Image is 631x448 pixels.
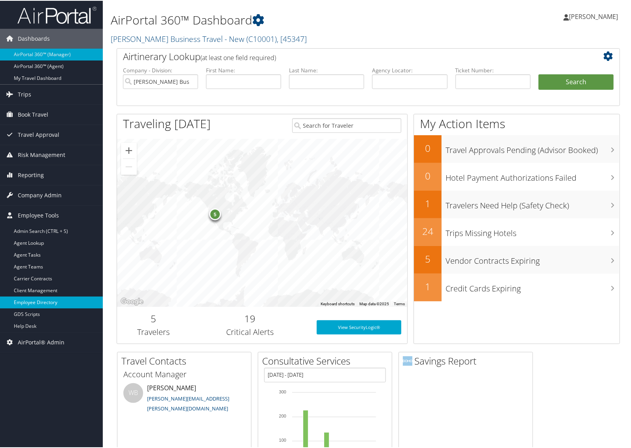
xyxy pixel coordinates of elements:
img: airportal-logo.png [17,5,96,24]
span: (at least one field required) [200,53,276,61]
h2: 5 [123,311,184,325]
span: Company Admin [18,185,62,204]
h3: Hotel Payment Authorizations Failed [446,168,620,183]
h2: 1 [414,279,442,293]
span: Map data ©2025 [359,301,389,305]
h3: Credit Cards Expiring [446,278,620,293]
label: First Name: [206,66,281,74]
span: Employee Tools [18,205,59,225]
tspan: 300 [279,389,286,393]
label: Ticket Number: [455,66,531,74]
h2: Savings Report [403,353,533,367]
h2: 19 [196,311,305,325]
a: 5Vendor Contracts Expiring [414,245,620,273]
h1: Traveling [DATE] [123,115,211,131]
h2: 1 [414,196,442,210]
a: 1Credit Cards Expiring [414,273,620,301]
h1: My Action Items [414,115,620,131]
a: Terms (opens in new tab) [394,301,405,305]
h2: Consultative Services [262,353,392,367]
tspan: 200 [279,413,286,418]
a: 1Travelers Need Help (Safety Check) [414,190,620,217]
a: Open this area in Google Maps (opens a new window) [119,296,145,306]
tspan: 100 [279,437,286,442]
a: 24Trips Missing Hotels [414,217,620,245]
h3: Travelers Need Help (Safety Check) [446,195,620,210]
span: Reporting [18,164,44,184]
span: Risk Management [18,144,65,164]
a: 0Travel Approvals Pending (Advisor Booked) [414,134,620,162]
a: [PERSON_NAME] [563,4,626,28]
div: WB [123,382,143,402]
h2: 0 [414,141,442,154]
a: [PERSON_NAME] Business Travel - New [111,33,307,43]
label: Agency Locator: [372,66,447,74]
a: View SecurityLogic® [317,319,402,334]
h3: Account Manager [123,368,245,379]
span: Book Travel [18,104,48,124]
h1: AirPortal 360™ Dashboard [111,11,454,28]
button: Search [538,74,614,89]
h3: Vendor Contracts Expiring [446,251,620,266]
a: 0Hotel Payment Authorizations Failed [414,162,620,190]
h3: Travel Approvals Pending (Advisor Booked) [446,140,620,155]
h3: Travelers [123,326,184,337]
span: [PERSON_NAME] [569,11,618,20]
span: Travel Approval [18,124,59,144]
label: Last Name: [289,66,364,74]
span: Dashboards [18,28,50,48]
li: [PERSON_NAME] [119,382,249,415]
div: 5 [209,208,221,219]
h2: 24 [414,224,442,237]
button: Keyboard shortcuts [321,301,355,306]
h3: Trips Missing Hotels [446,223,620,238]
h2: 0 [414,168,442,182]
input: Search for Traveler [292,117,401,132]
img: domo-logo.png [403,355,412,365]
label: Company - Division: [123,66,198,74]
span: AirPortal® Admin [18,332,64,352]
span: ( C10001 ) [246,33,277,43]
span: Trips [18,84,31,104]
h3: Critical Alerts [196,326,305,337]
h2: 5 [414,251,442,265]
img: Google [119,296,145,306]
h2: Travel Contacts [121,353,251,367]
span: , [ 45347 ] [277,33,307,43]
a: [PERSON_NAME][EMAIL_ADDRESS][PERSON_NAME][DOMAIN_NAME] [147,394,229,412]
button: Zoom out [121,158,137,174]
h2: Airtinerary Lookup [123,49,572,62]
button: Zoom in [121,142,137,158]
